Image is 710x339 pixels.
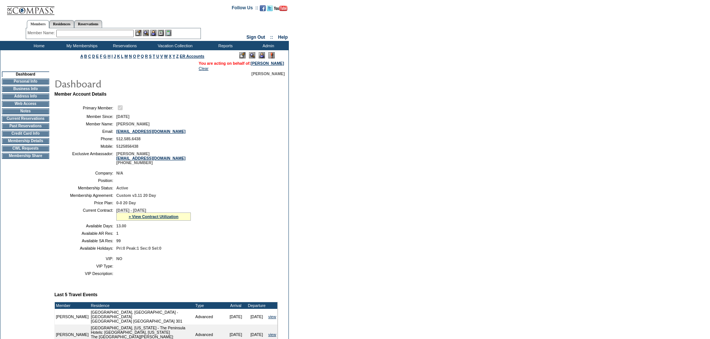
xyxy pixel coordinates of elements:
td: Phone: [57,137,113,141]
td: Membership Share [2,153,49,159]
a: S [149,54,152,58]
td: Member Name: [57,122,113,126]
td: Personal Info [2,79,49,84]
td: Available Days: [57,224,113,228]
span: Custom v3.11 20 Day [116,193,156,198]
td: Follow Us :: [232,4,258,13]
a: C [88,54,91,58]
span: 99 [116,239,121,243]
a: L [121,54,123,58]
td: Member [55,302,90,309]
a: B [84,54,87,58]
span: 5125856438 [116,144,138,148]
a: E [96,54,99,58]
a: O [133,54,136,58]
a: view [268,332,276,337]
td: Primary Member: [57,104,113,111]
span: [PERSON_NAME] [116,122,149,126]
td: Exclusive Ambassador: [57,151,113,165]
a: Q [141,54,144,58]
img: View Mode [249,52,255,58]
img: Log Concern/Member Elevation [268,52,275,58]
td: Reservations [102,41,145,50]
img: b_calculator.gif [165,30,171,36]
span: [DATE] - [DATE] [116,208,146,212]
a: view [268,314,276,319]
a: [PERSON_NAME] [251,61,284,65]
a: I [111,54,113,58]
img: Impersonate [150,30,157,36]
td: CWL Requests [2,145,49,151]
img: View [143,30,149,36]
td: Address Info [2,93,49,99]
td: VIP: [57,256,113,261]
a: G [103,54,106,58]
a: K [117,54,120,58]
b: Member Account Details [54,92,107,97]
span: NO [116,256,122,261]
a: P [137,54,140,58]
span: 1 [116,231,119,236]
td: Arrival [225,302,246,309]
td: VIP Type: [57,264,113,268]
a: Z [176,54,179,58]
td: Available SA Res: [57,239,113,243]
td: Membership Status: [57,186,113,190]
a: Follow us on Twitter [267,7,273,12]
a: Reservations [74,20,102,28]
td: Position: [57,178,113,183]
a: Y [173,54,175,58]
a: V [160,54,163,58]
td: Membership Agreement: [57,193,113,198]
a: X [169,54,171,58]
a: Subscribe to our YouTube Channel [274,7,287,12]
td: [GEOGRAPHIC_DATA], [GEOGRAPHIC_DATA] - [GEOGRAPHIC_DATA] [GEOGRAPHIC_DATA] [GEOGRAPHIC_DATA] 301 [90,309,194,324]
a: M [124,54,128,58]
td: Dashboard [2,71,49,77]
img: b_edit.gif [135,30,142,36]
img: Follow us on Twitter [267,5,273,11]
span: 512.585.6438 [116,137,141,141]
td: [PERSON_NAME] [55,309,90,324]
img: Subscribe to our YouTube Channel [274,6,287,11]
a: F [100,54,102,58]
td: Residence [90,302,194,309]
a: T [153,54,155,58]
a: H [108,54,111,58]
td: Member Since: [57,114,113,119]
td: Home [17,41,60,50]
a: [EMAIL_ADDRESS][DOMAIN_NAME] [116,156,186,160]
td: Admin [246,41,289,50]
td: My Memberships [60,41,102,50]
span: 13.00 [116,224,126,228]
span: [DATE] [116,114,129,119]
td: VIP Description: [57,271,113,276]
span: N/A [116,171,123,175]
b: Last 5 Travel Events [54,292,97,297]
a: D [92,54,95,58]
a: J [114,54,116,58]
td: Current Reservations [2,116,49,122]
td: [DATE] [246,309,267,324]
td: Past Reservations [2,123,49,129]
a: [EMAIL_ADDRESS][DOMAIN_NAME] [116,129,186,134]
td: [DATE] [225,309,246,324]
a: » View Contract Utilization [129,214,179,219]
td: Credit Card Info [2,131,49,137]
span: [PERSON_NAME] [252,71,285,76]
span: You are acting on behalf of: [199,61,284,65]
span: :: [270,35,273,40]
img: Edit Mode [239,52,246,58]
td: Price Plan: [57,201,113,205]
a: R [145,54,148,58]
div: Member Name: [28,30,56,36]
a: Sign Out [246,35,265,40]
td: Type [194,302,225,309]
td: Available AR Res: [57,231,113,236]
td: Notes [2,108,49,114]
a: Help [278,35,288,40]
span: 0-0 20 Day [116,201,136,205]
a: W [164,54,168,58]
td: Available Holidays: [57,246,113,250]
td: Email: [57,129,113,134]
